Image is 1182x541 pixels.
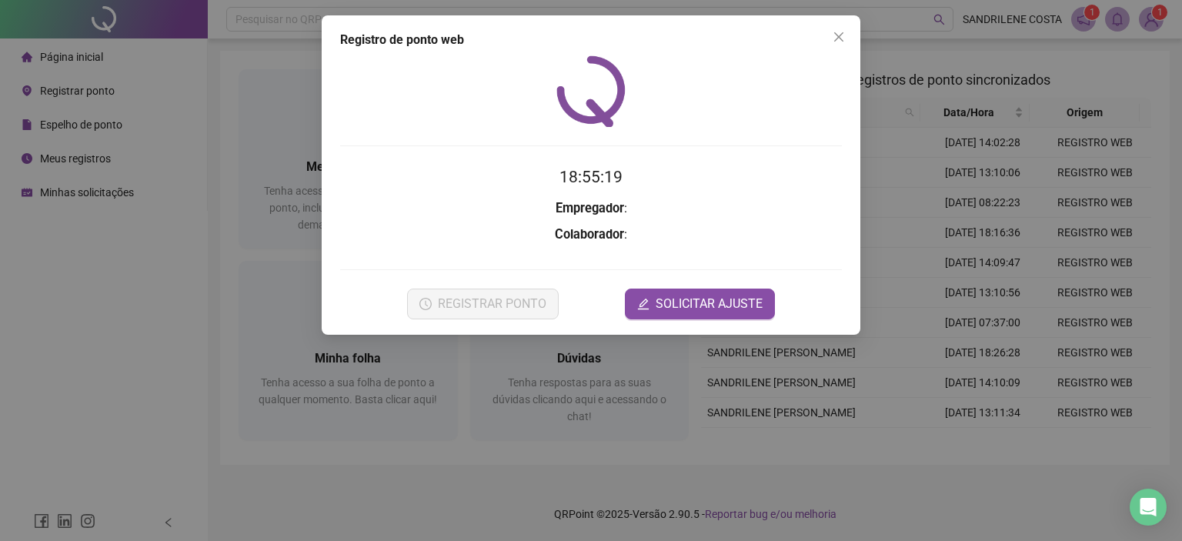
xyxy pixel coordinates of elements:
[625,289,775,319] button: editSOLICITAR AJUSTE
[656,295,763,313] span: SOLICITAR AJUSTE
[826,25,851,49] button: Close
[559,168,623,186] time: 18:55:19
[556,201,624,215] strong: Empregador
[555,227,624,242] strong: Colaborador
[1130,489,1167,526] div: Open Intercom Messenger
[637,298,649,310] span: edit
[340,31,842,49] div: Registro de ponto web
[340,199,842,219] h3: :
[833,31,845,43] span: close
[407,289,559,319] button: REGISTRAR PONTO
[556,55,626,127] img: QRPoint
[340,225,842,245] h3: :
